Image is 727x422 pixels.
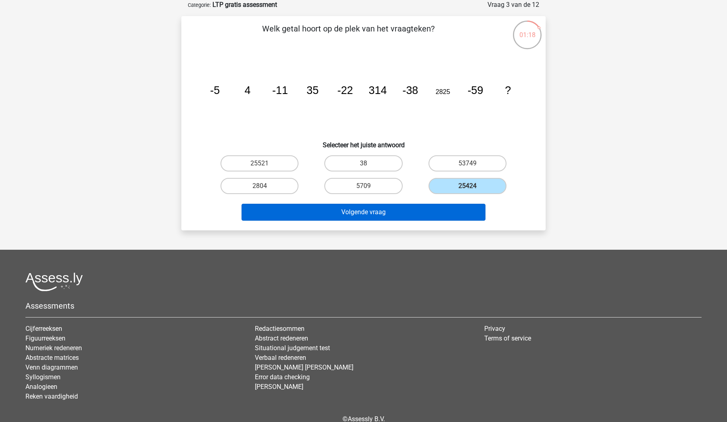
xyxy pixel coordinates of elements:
[242,204,486,221] button: Volgende vraag
[402,84,418,96] tspan: -38
[255,344,330,352] a: Situational judgement test
[25,325,62,332] a: Cijferreeksen
[468,84,483,96] tspan: -59
[25,344,82,352] a: Numeriek redeneren
[436,88,450,95] tspan: 2825
[221,155,298,171] label: 25521
[307,84,319,96] tspan: 35
[194,135,533,149] h6: Selecteer het juiste antwoord
[324,178,402,194] label: 5709
[188,2,211,8] small: Categorie:
[255,364,353,371] a: [PERSON_NAME] [PERSON_NAME]
[255,354,306,361] a: Verbaal redeneren
[221,178,298,194] label: 2804
[25,364,78,371] a: Venn diagrammen
[25,393,78,400] a: Reken vaardigheid
[244,84,250,96] tspan: 4
[429,155,506,171] label: 53749
[25,354,79,361] a: Abstracte matrices
[484,334,531,342] a: Terms of service
[484,325,505,332] a: Privacy
[255,383,303,391] a: [PERSON_NAME]
[25,383,57,391] a: Analogieen
[337,84,353,96] tspan: -22
[25,373,61,381] a: Syllogismen
[255,373,310,381] a: Error data checking
[25,272,83,291] img: Assessly logo
[25,334,65,342] a: Figuurreeksen
[194,23,502,47] p: Welk getal hoort op de plek van het vraagteken?
[512,20,542,40] div: 01:18
[505,84,511,96] tspan: ?
[324,155,402,171] label: 38
[255,334,308,342] a: Abstract redeneren
[272,84,288,96] tspan: -11
[212,1,277,8] strong: LTP gratis assessment
[210,84,220,96] tspan: -5
[25,301,702,311] h5: Assessments
[429,178,506,194] label: 25424
[255,325,305,332] a: Redactiesommen
[369,84,387,96] tspan: 314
